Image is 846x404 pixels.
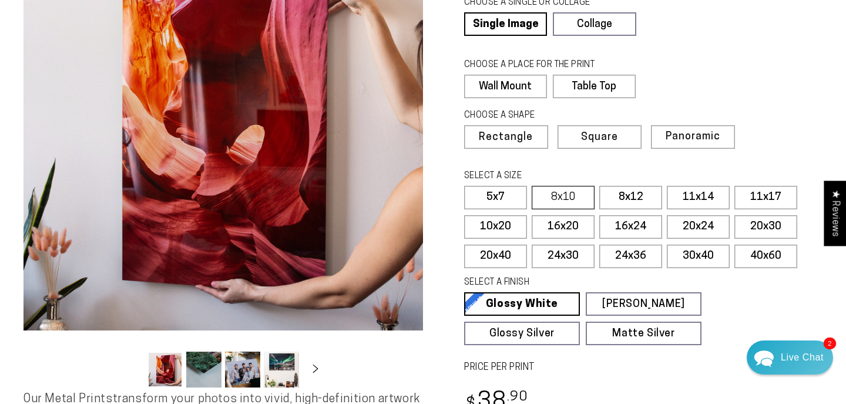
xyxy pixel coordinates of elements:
legend: CHOOSE A PLACE FOR THE PRINT [464,59,625,72]
label: 11x17 [734,186,797,209]
p: Let me check with Production [39,243,228,254]
label: 16x24 [599,215,662,239]
div: [DATE] [207,231,228,240]
p: Hello again, [PERSON_NAME]. I was checking your account but I can only see orders from last year.... [39,205,228,216]
img: fba842a801236a3782a25bbf40121a09 [39,153,51,165]
label: 8x12 [599,186,662,209]
label: 20x40 [464,245,527,268]
sup: .90 [507,390,528,404]
a: Matte Silver [586,322,701,345]
a: Single Image [464,12,547,36]
label: 10x20 [464,215,527,239]
img: Marie J [98,18,128,48]
div: [PERSON_NAME] [53,268,207,279]
img: fba842a801236a3782a25bbf40121a09 [39,268,51,280]
button: Load image 3 in gallery view [225,352,260,388]
div: [PERSON_NAME] [53,192,207,203]
div: [PERSON_NAME] [53,154,206,165]
label: 8x10 [532,186,595,209]
span: 2 [824,338,836,349]
a: Glossy Silver [464,322,580,345]
label: 30x40 [667,245,730,268]
label: Table Top [553,75,636,98]
label: 16x20 [532,215,595,239]
button: Slide right [303,357,328,383]
label: PRICE PER PRINT [464,361,822,375]
div: Click to open Judge.me floating reviews tab [824,181,846,246]
div: Chat widget toggle [747,340,833,375]
p: Hi [PERSON_NAME], I have items in my cart for weeks now and they are still there. Most likely, yo... [39,166,228,178]
img: fba842a801236a3782a25bbf40121a09 [39,230,51,242]
a: Glossy White [464,292,580,316]
button: Load image 4 in gallery view [264,352,299,388]
img: fba842a801236a3782a25bbf40121a09 [39,115,51,127]
label: Wall Mount [464,75,547,98]
label: 40x60 [734,245,797,268]
div: [PERSON_NAME] [53,230,207,241]
img: John [122,18,153,48]
a: Collage [553,12,636,36]
a: Send a Message [79,295,170,314]
div: Recent Conversations [23,94,225,105]
button: Slide left [118,357,144,383]
label: 24x30 [532,245,595,268]
span: Square [581,132,618,143]
button: Load image 2 in gallery view [186,352,221,388]
img: fba842a801236a3782a25bbf40121a09 [39,192,51,203]
div: [DATE] [207,193,228,202]
a: [PERSON_NAME] [586,292,701,316]
p: Hi [PERSON_NAME], May I know what email address you used when you logged in to the website? This ... [39,281,228,292]
legend: SELECT A SIZE [464,170,674,183]
label: 5x7 [464,186,527,209]
label: 11x14 [667,186,730,209]
span: Rectangle [479,132,533,143]
legend: SELECT A FINISH [464,276,674,289]
legend: CHOOSE A SHAPE [464,109,626,122]
label: 20x24 [667,215,730,239]
label: 24x36 [599,245,662,268]
label: 20x30 [734,215,797,239]
div: Contact Us Directly [781,340,824,375]
div: We usually reply in a few hours. [17,55,233,65]
div: [PERSON_NAME] [53,116,206,127]
span: Panoramic [666,131,720,142]
div: [DATE] [207,269,228,278]
button: Load image 1 in gallery view [147,352,183,388]
div: [DATE] [206,155,228,163]
p: You're welcome, [PERSON_NAME]. [39,128,228,139]
div: [DATE] [206,117,228,126]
